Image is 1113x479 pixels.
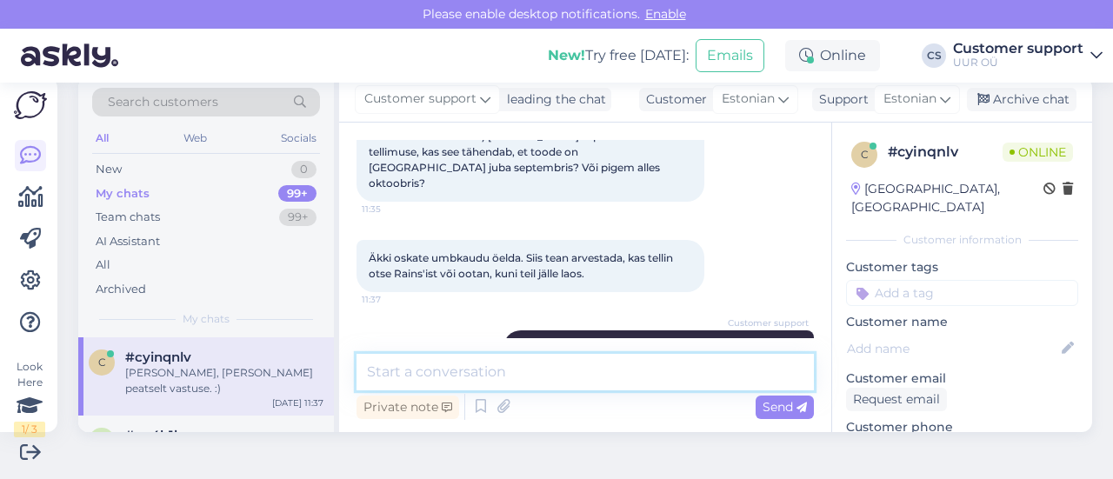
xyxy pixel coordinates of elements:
input: Add name [847,339,1058,358]
div: UUR OÜ [953,56,1083,70]
div: Team chats [96,209,160,226]
div: Web [180,127,210,150]
button: Emails [696,39,764,72]
span: My chats [183,311,230,327]
div: Archive chat [967,88,1076,111]
div: CS [922,43,946,68]
div: My chats [96,185,150,203]
div: 99+ [279,209,317,226]
div: Online [785,40,880,71]
p: Customer email [846,369,1078,388]
span: Äkki oskate umbkaudu öelda. Siis tean arvestada, kas tellin otse Rains'ist või ootan, kuni teil j... [369,251,676,280]
p: Customer tags [846,258,1078,276]
div: [PERSON_NAME], [PERSON_NAME] peatselt vastuse. :) [125,365,323,396]
span: Enable [640,6,691,22]
span: Estonian [883,90,936,109]
div: 99+ [278,185,317,203]
div: Try free [DATE]: [548,45,689,66]
span: Send [763,399,807,415]
p: Customer phone [846,418,1078,436]
div: Socials [277,127,320,150]
div: Request email [846,388,947,411]
p: Customer name [846,313,1078,331]
span: Search customers [108,93,218,111]
span: Online [1003,143,1073,162]
div: New [96,161,122,178]
div: Private note [357,396,459,419]
span: Customer support [728,316,809,329]
div: [DATE] 11:37 [272,396,323,409]
span: 11:37 [362,293,427,306]
div: # cyinqnlv [888,142,1003,163]
div: Look Here [14,359,45,437]
span: #cyinqnlv [125,349,191,365]
div: [GEOGRAPHIC_DATA], [GEOGRAPHIC_DATA] [851,180,1043,216]
span: #uc4k1lae [125,428,193,443]
div: AI Assistant [96,233,160,250]
div: 1 / 3 [14,422,45,437]
div: Customer information [846,232,1078,248]
div: Customer support [953,42,1083,56]
div: Support [812,90,869,109]
input: Add a tag [846,280,1078,306]
span: 11:35 [362,203,427,216]
div: Archived [96,281,146,298]
span: Estonian [722,90,775,109]
span: c [861,148,869,161]
div: All [96,256,110,274]
div: 0 [291,161,317,178]
b: New! [548,47,585,63]
div: leading the chat [500,90,606,109]
div: Customer [639,90,707,109]
a: Customer supportUUR OÜ [953,42,1103,70]
div: All [92,127,112,150]
img: Askly Logo [14,91,47,119]
span: Customer support [364,90,477,109]
span: c [98,356,106,369]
